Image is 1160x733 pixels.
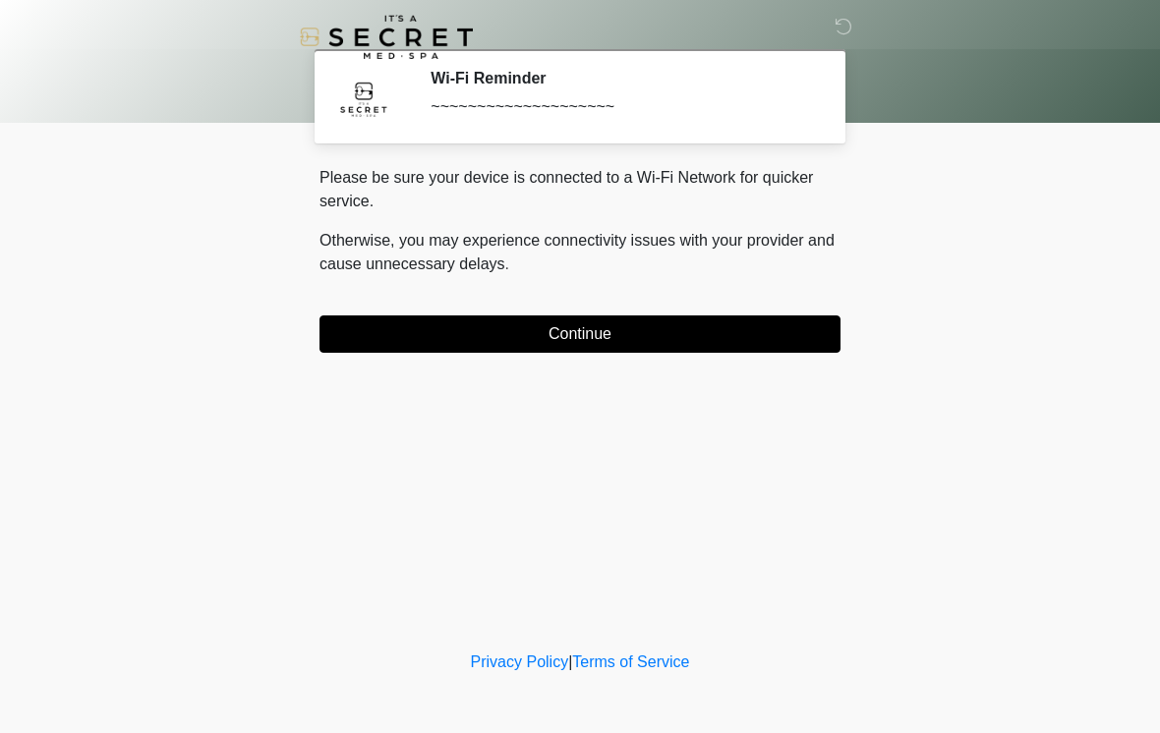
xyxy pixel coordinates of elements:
[431,69,811,87] h2: Wi-Fi Reminder
[319,229,841,276] p: Otherwise, you may experience connectivity issues with your provider and cause unnecessary delays
[568,653,572,670] a: |
[572,653,689,670] a: Terms of Service
[319,315,841,353] button: Continue
[319,166,841,213] p: Please be sure your device is connected to a Wi-Fi Network for quicker service.
[334,69,393,128] img: Agent Avatar
[505,255,509,272] span: .
[300,15,473,59] img: It's A Secret Med Spa Logo
[471,653,569,670] a: Privacy Policy
[431,95,811,119] div: ~~~~~~~~~~~~~~~~~~~~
